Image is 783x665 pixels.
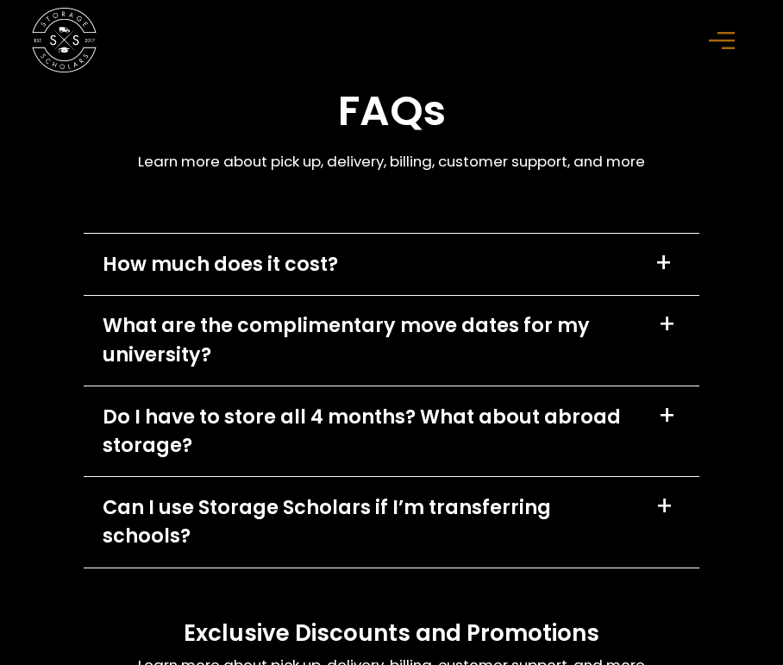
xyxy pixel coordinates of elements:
[103,403,639,461] div: Do I have to store all 4 months? What about abroad storage?
[32,8,96,72] img: Storage Scholars main logo
[32,8,96,72] a: home
[138,151,645,173] p: Learn more about pick up, delivery, billing, customer support, and more
[658,311,676,337] div: +
[699,15,751,66] div: menu
[103,250,338,279] div: How much does it cost?
[103,493,636,551] div: Can I use Storage Scholars if I’m transferring schools?
[655,250,673,276] div: +
[655,493,673,519] div: +
[658,403,676,429] div: +
[138,85,645,135] h2: FAQs
[184,619,599,649] h3: Exclusive Discounts and Promotions
[103,311,638,369] div: What are the complimentary move dates for my university?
